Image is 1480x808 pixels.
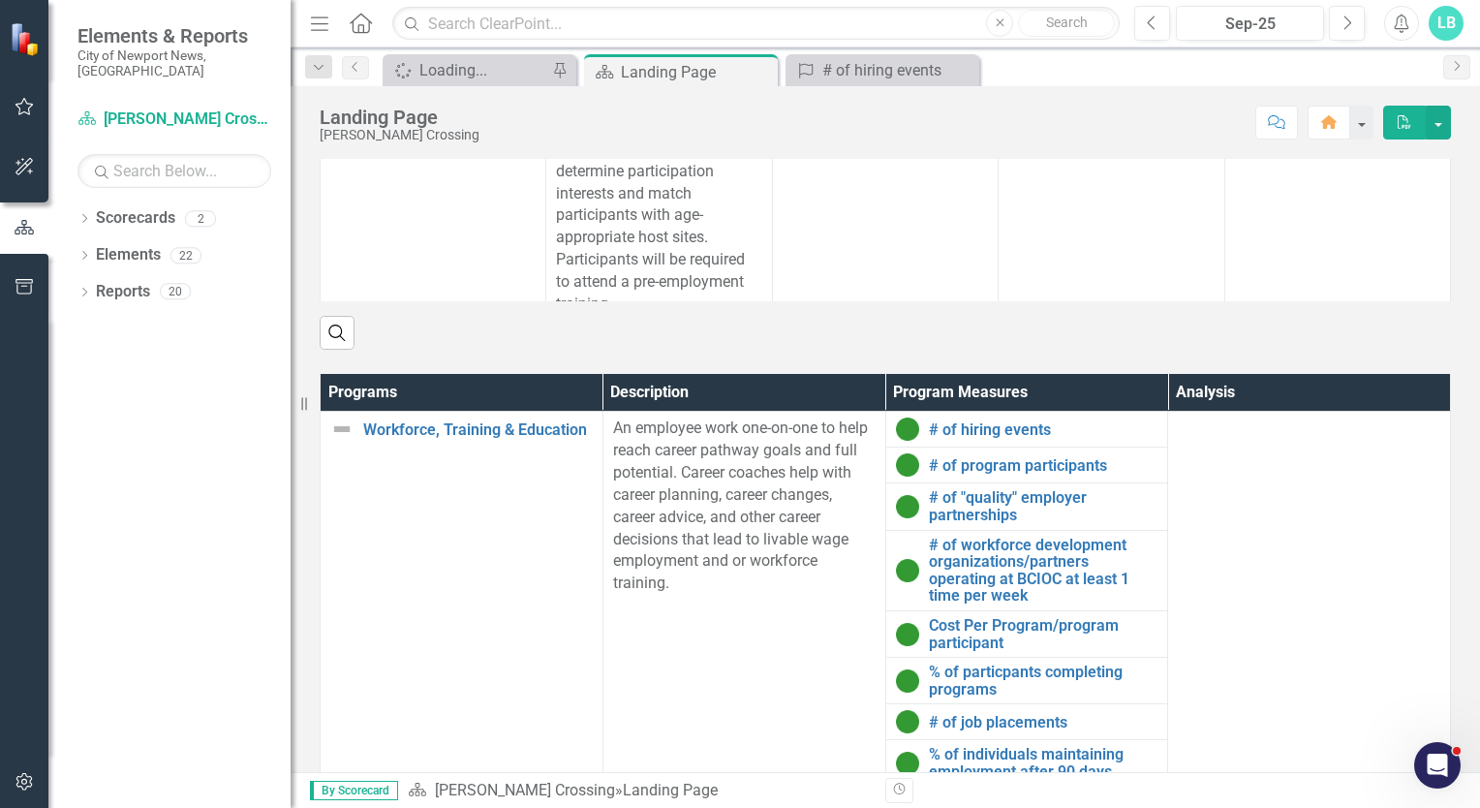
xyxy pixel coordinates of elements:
[77,154,271,188] input: Search Below...
[320,107,479,128] div: Landing Page
[885,530,1168,610] td: Double-Click to Edit Right Click for Context Menu
[1046,15,1088,30] span: Search
[929,421,1158,439] a: # of hiring events
[310,781,398,800] span: By Scorecard
[435,781,615,799] a: [PERSON_NAME] Crossing
[621,60,773,84] div: Landing Page
[1414,742,1461,789] iframe: Intercom live chat
[885,740,1168,787] td: Double-Click to Edit Right Click for Context Menu
[885,610,1168,657] td: Double-Click to Edit Right Click for Context Menu
[1183,13,1317,36] div: Sep-25
[408,780,871,802] div: »
[623,781,718,799] div: Landing Page
[1018,10,1115,37] button: Search
[170,247,201,264] div: 22
[896,495,919,518] img: On Target
[77,47,271,79] small: City of Newport News, [GEOGRAPHIC_DATA]
[320,128,479,142] div: [PERSON_NAME] Crossing
[885,448,1168,483] td: Double-Click to Edit Right Click for Context Menu
[790,58,974,82] a: # of hiring events
[96,207,175,230] a: Scorecards
[1176,6,1324,41] button: Sep-25
[929,537,1158,605] a: # of workforce development organizations/partners operating at BCIOC at least 1 time per week
[885,483,1168,530] td: Double-Click to Edit Right Click for Context Menu
[929,457,1158,475] a: # of program participants
[885,412,1168,448] td: Double-Click to Edit Right Click for Context Menu
[896,669,919,693] img: On Target
[896,710,919,733] img: On Target
[929,617,1158,651] a: Cost Per Program/program participant
[77,24,271,47] span: Elements & Reports
[330,418,354,441] img: Not Defined
[896,623,919,646] img: On Target
[160,284,191,300] div: 20
[363,421,593,439] a: Workforce, Training & Education
[885,658,1168,704] td: Double-Click to Edit Right Click for Context Menu
[896,418,919,441] img: On Target
[392,7,1120,41] input: Search ClearPoint...
[185,210,216,227] div: 2
[613,418,876,595] p: An employee work one-on-one to help reach career pathway goals and full potential. Career coaches...
[96,244,161,266] a: Elements
[896,453,919,477] img: On Target
[929,489,1158,523] a: # of "quality" employer partnerships
[387,58,547,82] a: Loading...
[10,22,44,56] img: ClearPoint Strategy
[1429,6,1464,41] button: LB
[822,58,974,82] div: # of hiring events
[896,559,919,582] img: On Target
[896,752,919,775] img: On Target
[929,746,1158,780] a: % of individuals maintaining employment after 90 days
[77,109,271,131] a: [PERSON_NAME] Crossing
[96,281,150,303] a: Reports
[419,58,547,82] div: Loading...
[929,664,1158,698] a: % of particpants completing programs
[885,704,1168,740] td: Double-Click to Edit Right Click for Context Menu
[929,714,1158,731] a: # of job placements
